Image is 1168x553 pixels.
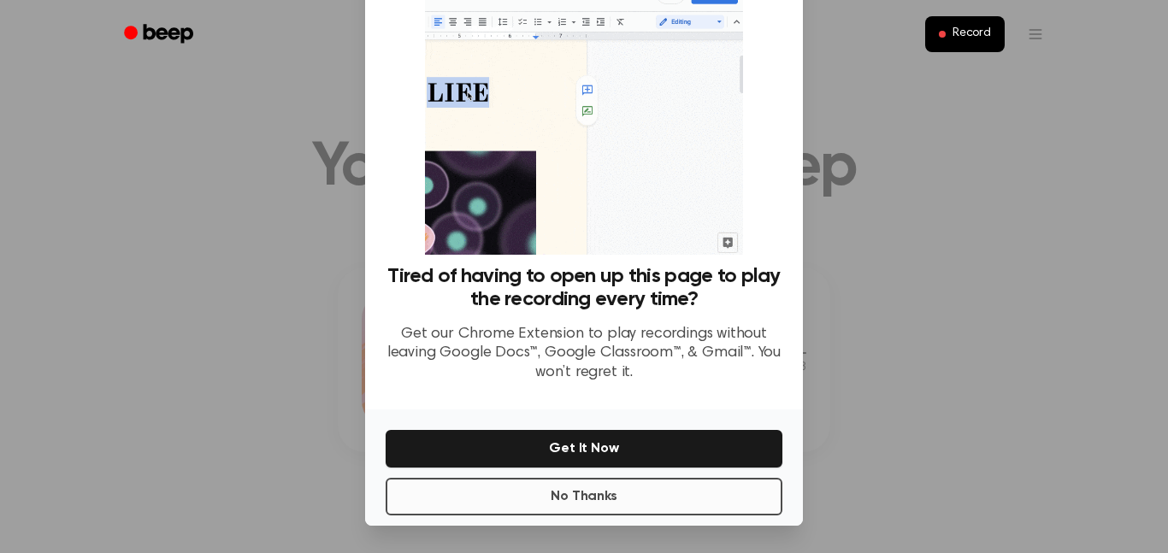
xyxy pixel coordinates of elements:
button: No Thanks [386,478,782,515]
button: Record [925,16,1005,52]
p: Get our Chrome Extension to play recordings without leaving Google Docs™, Google Classroom™, & Gm... [386,325,782,383]
span: Record [953,26,991,42]
h3: Tired of having to open up this page to play the recording every time? [386,265,782,311]
a: Beep [112,18,209,51]
button: Open menu [1015,14,1056,55]
button: Get It Now [386,430,782,468]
